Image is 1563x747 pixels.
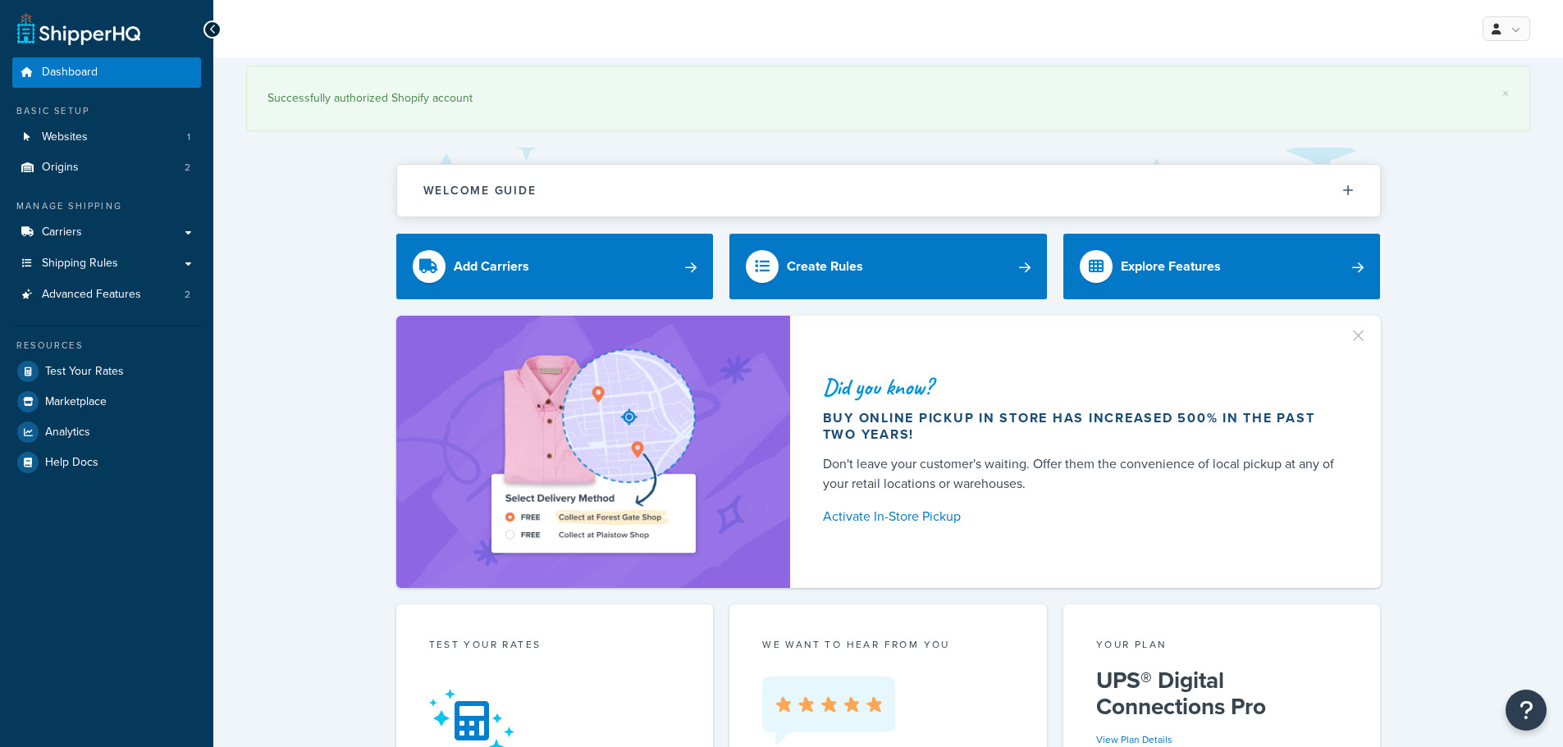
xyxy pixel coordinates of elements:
span: Help Docs [45,456,98,470]
button: Welcome Guide [397,165,1380,216]
div: Don't leave your customer's waiting. Offer them the convenience of local pickup at any of your re... [823,454,1341,494]
a: Analytics [12,417,201,447]
div: Did you know? [823,376,1341,399]
span: Test Your Rates [45,365,124,379]
div: Explore Features [1121,255,1221,278]
a: Add Carriers [396,234,714,299]
a: Carriers [12,217,201,248]
a: Advanced Features2 [12,280,201,310]
div: Basic Setup [12,104,201,118]
div: Create Rules [787,255,863,278]
a: Origins2 [12,153,201,183]
span: Carriers [42,225,82,239]
div: Test your rates [429,637,681,656]
li: Advanced Features [12,280,201,310]
div: Resources [12,339,201,353]
h5: UPS® Digital Connections Pro [1096,667,1348,720]
a: View Plan Details [1096,732,1172,747]
span: Origins [42,161,79,175]
a: Activate In-Store Pickup [823,505,1341,528]
h2: Welcome Guide [423,184,537,197]
a: Marketplace [12,387,201,417]
a: Dashboard [12,57,201,88]
div: Add Carriers [454,255,529,278]
div: Buy online pickup in store has increased 500% in the past two years! [823,410,1341,443]
li: Websites [12,122,201,153]
span: Marketplace [45,395,107,409]
div: Successfully authorized Shopify account [267,87,1509,110]
a: Create Rules [729,234,1047,299]
a: Shipping Rules [12,248,201,279]
span: Dashboard [42,66,98,80]
span: 2 [185,161,190,175]
p: we want to hear from you [762,637,1014,652]
span: 2 [185,288,190,302]
li: Origins [12,153,201,183]
div: Your Plan [1096,637,1348,656]
a: Websites1 [12,122,201,153]
span: Websites [42,130,88,144]
a: Explore Features [1063,234,1381,299]
img: ad-shirt-map-b0359fc47e01cab431d101c4b569394f6a03f54285957d908178d52f29eb9668.png [445,340,742,563]
span: Analytics [45,426,90,440]
span: Shipping Rules [42,257,118,271]
button: Open Resource Center [1506,690,1547,731]
div: Manage Shipping [12,199,201,213]
a: × [1502,87,1509,100]
span: 1 [187,130,190,144]
span: Advanced Features [42,288,141,302]
a: Test Your Rates [12,357,201,386]
a: Help Docs [12,448,201,477]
